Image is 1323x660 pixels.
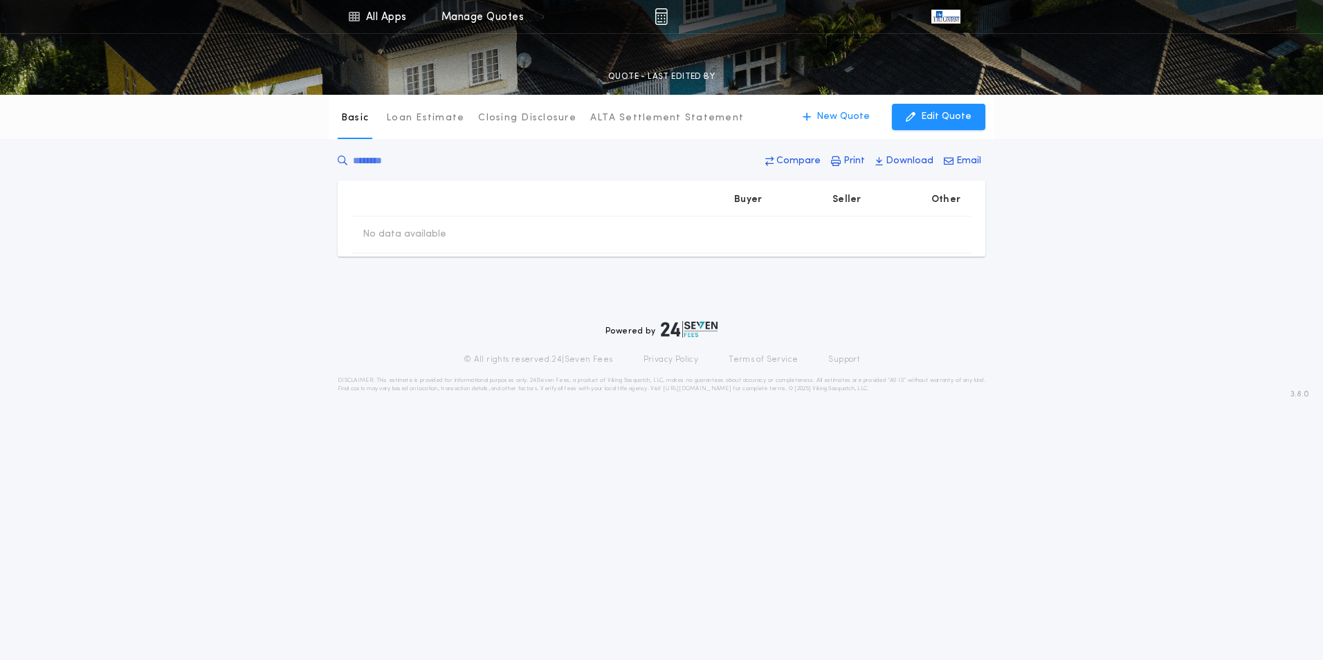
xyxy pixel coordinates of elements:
a: Privacy Policy [644,354,699,365]
button: New Quote [789,104,884,130]
img: img [655,8,668,25]
a: Support [828,354,859,365]
a: Terms of Service [729,354,798,365]
p: Buyer [734,193,762,207]
p: New Quote [816,110,870,124]
p: ALTA Settlement Statement [590,111,744,125]
p: QUOTE - LAST EDITED BY [608,70,715,84]
span: 3.8.0 [1290,388,1309,401]
p: Other [931,193,960,207]
div: Powered by [605,321,718,338]
p: Closing Disclosure [478,111,576,125]
button: Download [871,149,938,174]
a: [URL][DOMAIN_NAME] [663,386,731,392]
button: Email [940,149,985,174]
button: Print [827,149,869,174]
p: Email [956,154,981,168]
img: vs-icon [931,10,960,24]
p: Download [886,154,933,168]
td: No data available [352,217,457,253]
p: Seller [832,193,861,207]
p: DISCLAIMER: This estimate is provided for informational purposes only. 24|Seven Fees, a product o... [338,376,985,393]
img: logo [661,321,718,338]
p: Basic [341,111,369,125]
button: Compare [761,149,825,174]
button: Edit Quote [892,104,985,130]
p: Loan Estimate [386,111,464,125]
p: © All rights reserved. 24|Seven Fees [464,354,613,365]
p: Edit Quote [921,110,971,124]
p: Compare [776,154,821,168]
p: Print [843,154,865,168]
